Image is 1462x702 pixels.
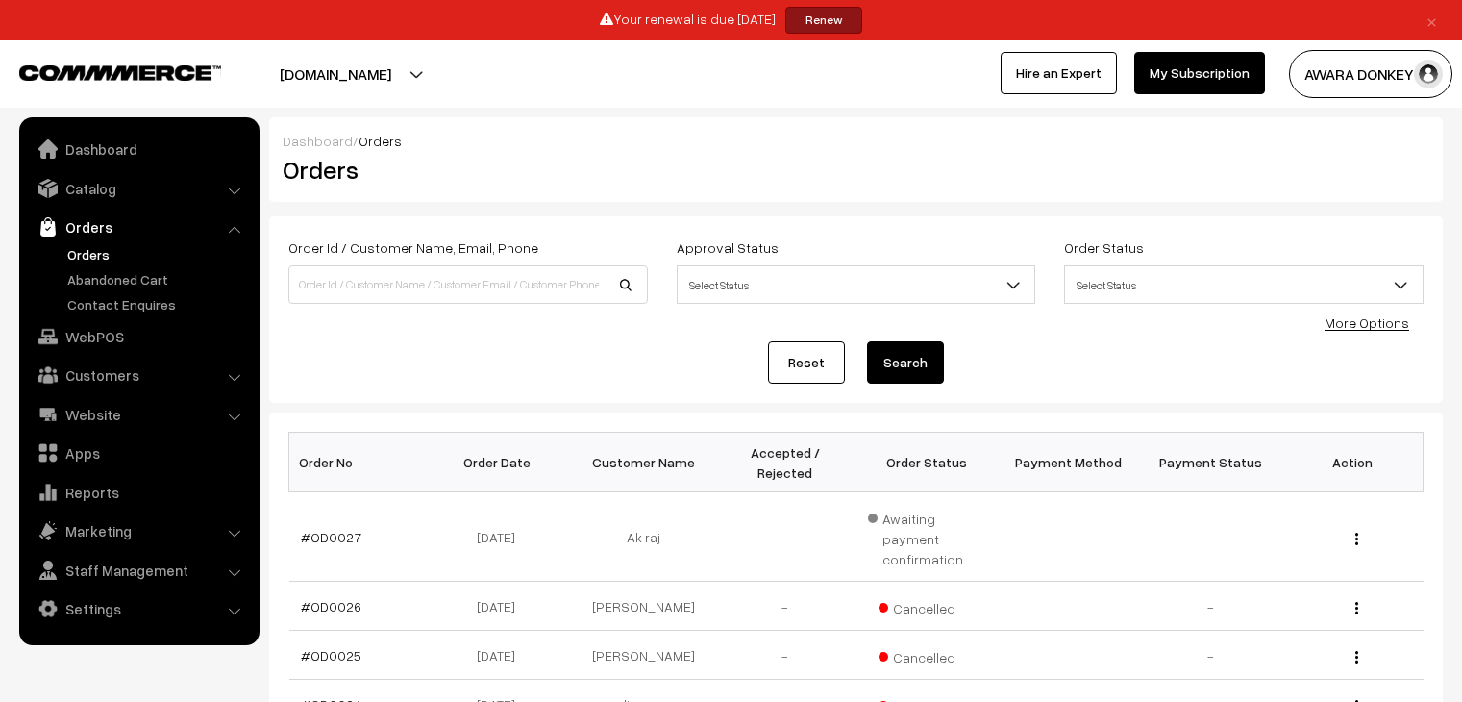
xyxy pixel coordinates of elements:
a: Dashboard [24,132,253,166]
td: [PERSON_NAME] [573,582,715,631]
label: Order Id / Customer Name, Email, Phone [288,238,538,258]
td: - [1140,582,1282,631]
a: Website [24,397,253,432]
input: Order Id / Customer Name / Customer Email / Customer Phone [288,265,648,304]
a: Renew [785,7,862,34]
span: Select Status [678,268,1035,302]
a: #OD0026 [301,598,361,614]
a: Staff Management [24,553,253,588]
label: Order Status [1064,238,1144,258]
a: Dashboard [283,133,353,149]
img: Menu [1355,533,1358,545]
span: Select Status [677,265,1036,304]
span: Orders [359,133,402,149]
a: COMMMERCE [19,60,187,83]
div: / [283,131,1429,151]
th: Payment Status [1140,433,1282,492]
a: Abandoned Cart [62,269,253,289]
div: Your renewal is due [DATE] [7,7,1455,34]
span: Awaiting payment confirmation [868,504,987,569]
th: Action [1281,433,1424,492]
button: [DOMAIN_NAME] [212,50,458,98]
a: #OD0027 [301,529,361,545]
a: Marketing [24,514,253,548]
td: - [714,631,856,680]
a: Catalog [24,171,253,206]
a: Settings [24,591,253,626]
td: - [1140,492,1282,582]
span: Cancelled [879,593,975,618]
a: Reset [768,341,845,384]
a: Orders [62,244,253,264]
a: My Subscription [1134,52,1265,94]
a: Apps [24,436,253,470]
a: Contact Enquires [62,294,253,314]
h2: Orders [283,155,646,185]
a: WebPOS [24,319,253,354]
th: Payment Method [998,433,1140,492]
span: Cancelled [879,642,975,667]
td: - [714,582,856,631]
img: user [1414,60,1443,88]
a: Customers [24,358,253,392]
button: AWARA DONKEY [1289,50,1452,98]
a: #OD0025 [301,647,361,664]
td: [PERSON_NAME] [573,631,715,680]
td: [DATE] [431,492,573,582]
th: Order Date [431,433,573,492]
img: Menu [1355,602,1358,614]
td: Ak raj [573,492,715,582]
a: × [1419,9,1445,32]
a: Reports [24,475,253,510]
td: - [1140,631,1282,680]
td: - [714,492,856,582]
button: Search [867,341,944,384]
a: More Options [1325,314,1409,331]
td: [DATE] [431,582,573,631]
img: Menu [1355,651,1358,664]
a: Hire an Expert [1001,52,1117,94]
th: Customer Name [573,433,715,492]
td: [DATE] [431,631,573,680]
img: COMMMERCE [19,65,221,80]
th: Accepted / Rejected [714,433,856,492]
span: Select Status [1064,265,1424,304]
span: Select Status [1065,268,1423,302]
label: Approval Status [677,238,779,258]
th: Order Status [856,433,999,492]
a: Orders [24,210,253,244]
th: Order No [289,433,432,492]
